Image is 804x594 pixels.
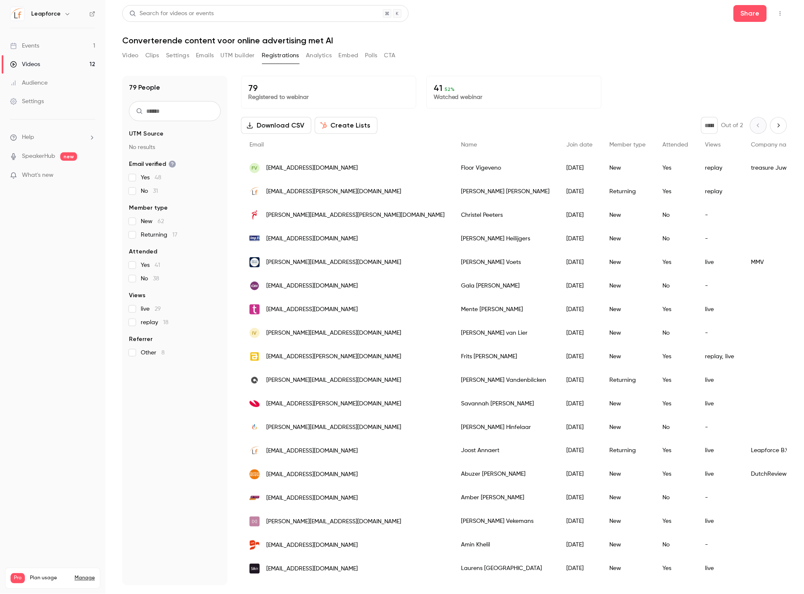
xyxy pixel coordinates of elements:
span: Attended [663,142,689,148]
div: [DATE] [558,392,601,416]
span: Returning [141,231,177,239]
img: aerobe.net [249,352,260,362]
span: No [141,187,158,195]
div: [PERSON_NAME] Vandenbilcken [453,368,558,392]
img: leapforce.nl [249,446,260,456]
div: [DATE] [558,227,601,250]
div: Yes [654,180,697,203]
div: [PERSON_NAME] Vekemans [453,510,558,533]
img: lmp.nu [249,234,260,244]
div: New [601,416,654,439]
span: [PERSON_NAME][EMAIL_ADDRESS][PERSON_NAME][DOMAIN_NAME] [266,211,445,220]
div: [DATE] [558,345,601,368]
span: Other [141,349,165,357]
button: Polls [365,49,378,62]
img: greencirclesalons.eu [249,375,260,385]
div: New [601,392,654,416]
span: [PERSON_NAME][EMAIL_ADDRESS][DOMAIN_NAME] [266,423,401,432]
div: No [654,203,697,227]
button: CTA [384,49,396,62]
div: Christel Peeters [453,203,558,227]
div: [DATE] [558,156,601,180]
span: 48 [155,175,161,181]
div: replay, live [697,345,743,368]
img: stayfutureproof.com [249,517,260,527]
button: Video [122,49,139,62]
button: Analytics [306,49,332,62]
span: [EMAIL_ADDRESS][DOMAIN_NAME] [266,565,358,573]
img: lekkerland.nl [249,210,260,220]
div: Yes [654,439,697,463]
div: Yes [654,557,697,581]
span: 12 [79,585,83,590]
div: live [697,557,743,581]
div: Yes [654,156,697,180]
div: Search for videos or events [129,9,214,18]
span: Yes [141,261,160,269]
div: [PERSON_NAME] van Lier [453,321,558,345]
div: Returning [601,180,654,203]
p: 79 [248,83,409,93]
span: Join date [567,142,593,148]
button: Create Lists [315,117,378,134]
img: visma.com [249,399,260,409]
img: safarwise.com [249,540,260,550]
span: Email [249,142,264,148]
p: Videos [11,583,27,591]
div: [DATE] [558,298,601,321]
span: replay [141,318,169,327]
div: live [697,368,743,392]
span: [EMAIL_ADDRESS][DOMAIN_NAME] [266,541,358,550]
span: Referrer [129,335,153,344]
div: Yes [654,298,697,321]
span: [PERSON_NAME][EMAIL_ADDRESS][DOMAIN_NAME] [266,329,401,338]
span: 18 [163,320,169,325]
div: [PERSON_NAME] [PERSON_NAME] [453,180,558,203]
img: tomeloos.com [249,304,260,314]
div: New [601,557,654,581]
div: live [697,463,743,486]
div: - [697,227,743,250]
div: No [654,416,697,439]
h1: Converterende content voor online advertising met AI [122,35,787,45]
div: [DATE] [558,439,601,463]
div: New [601,510,654,533]
button: Next page [770,117,787,134]
span: [EMAIL_ADDRESS][DOMAIN_NAME] [266,234,358,243]
span: 52 % [445,86,455,92]
div: live [697,250,743,274]
div: New [601,486,654,510]
div: - [697,321,743,345]
div: New [601,227,654,250]
p: Registered to webinar [248,93,409,101]
span: 17 [172,232,177,238]
div: - [697,486,743,510]
div: [DATE] [558,321,601,345]
div: New [601,321,654,345]
div: [PERSON_NAME] Heilijgers [453,227,558,250]
span: 62 [158,218,164,224]
img: e-wise.nl [249,493,260,503]
div: [DATE] [558,416,601,439]
img: novartis.com [249,422,260,432]
p: Watched webinar [434,93,595,101]
span: Member type [610,142,646,148]
span: 8 [161,350,165,356]
span: [EMAIL_ADDRESS][DOMAIN_NAME] [266,470,358,479]
span: [EMAIL_ADDRESS][DOMAIN_NAME] [266,164,358,173]
div: live [697,298,743,321]
div: Events [10,42,39,50]
button: Clips [145,49,159,62]
div: [DATE] [558,368,601,392]
span: [EMAIL_ADDRESS][DOMAIN_NAME] [266,305,358,314]
span: Company name [751,142,795,148]
span: No [141,274,159,283]
span: [EMAIL_ADDRESS][DOMAIN_NAME] [266,494,358,503]
span: 41 [155,262,160,268]
div: live [697,510,743,533]
div: Yes [654,345,697,368]
div: Returning [601,439,654,463]
span: 29 [155,306,161,312]
div: New [601,156,654,180]
div: Floor Vigeveno [453,156,558,180]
